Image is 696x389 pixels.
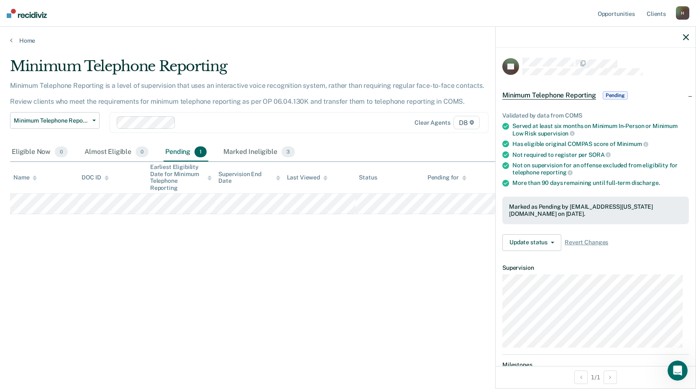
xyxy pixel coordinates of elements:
[453,116,480,129] span: D8
[14,117,89,124] span: Minimum Telephone Reporting
[538,130,575,137] span: supervision
[502,361,689,369] dt: Milestones
[668,361,688,381] iframe: Intercom live chat
[512,162,689,176] div: Not on supervision for an offense excluded from eligibility for telephone
[287,174,328,181] div: Last Viewed
[512,140,689,148] div: Has eligible original COMPAS score of
[509,203,682,218] div: Marked as Pending by [EMAIL_ADDRESS][US_STATE][DOMAIN_NAME] on [DATE].
[218,171,280,185] div: Supervision End Date
[512,151,689,159] div: Not required to register per
[502,91,596,100] span: Minimum Telephone Reporting
[603,91,628,100] span: Pending
[415,119,450,126] div: Clear agents
[359,174,377,181] div: Status
[82,174,108,181] div: DOC ID
[164,143,208,161] div: Pending
[7,9,47,18] img: Recidiviz
[574,371,588,384] button: Previous Opportunity
[281,146,295,157] span: 3
[502,112,689,119] div: Validated by data from COMS
[83,143,150,161] div: Almost Eligible
[502,234,561,251] button: Update status
[632,179,660,186] span: discharge.
[512,179,689,187] div: More than 90 days remaining until full-term
[55,146,68,157] span: 0
[676,6,689,20] div: H
[496,82,696,109] div: Minimum Telephone ReportingPending
[589,151,611,158] span: SORA
[617,141,648,147] span: Minimum
[496,366,696,388] div: 1 / 1
[565,239,608,246] span: Revert Changes
[10,37,686,44] a: Home
[13,174,37,181] div: Name
[136,146,148,157] span: 0
[604,371,617,384] button: Next Opportunity
[194,146,207,157] span: 1
[512,123,689,137] div: Served at least six months on Minimum In-Person or Minimum Low Risk
[10,82,484,105] p: Minimum Telephone Reporting is a level of supervision that uses an interactive voice recognition ...
[150,164,212,192] div: Earliest Eligibility Date for Minimum Telephone Reporting
[222,143,297,161] div: Marked Ineligible
[502,264,689,271] dt: Supervision
[10,58,532,82] div: Minimum Telephone Reporting
[541,169,573,176] span: reporting
[10,143,69,161] div: Eligible Now
[427,174,466,181] div: Pending for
